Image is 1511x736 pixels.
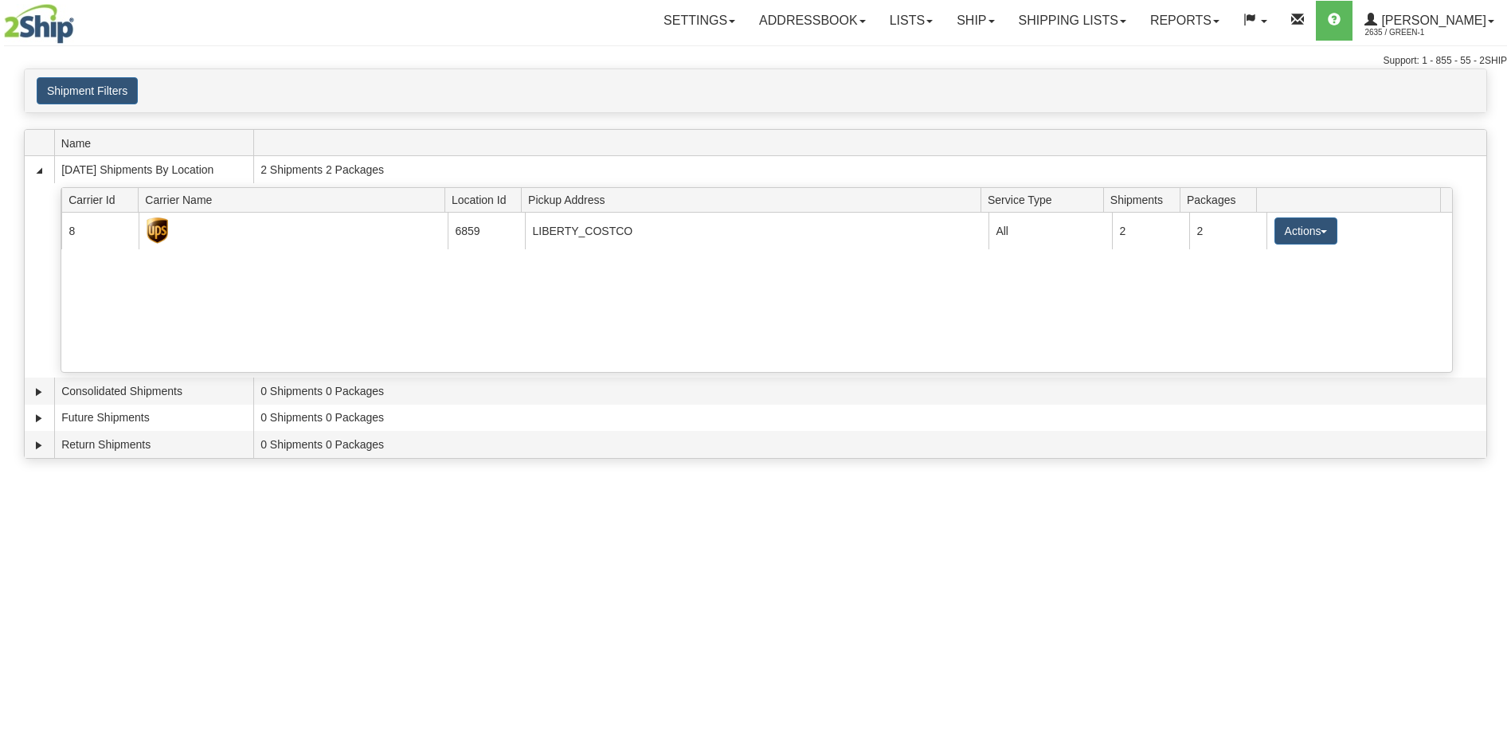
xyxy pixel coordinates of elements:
td: 2 [1189,213,1266,249]
td: 0 Shipments 0 Packages [253,405,1486,432]
span: Service Type [988,187,1103,212]
a: Ship [945,1,1006,41]
td: 0 Shipments 0 Packages [253,378,1486,405]
td: 2 [1112,213,1189,249]
a: Lists [878,1,945,41]
span: Name [61,131,253,155]
a: Reports [1138,1,1231,41]
span: 2635 / Green-1 [1364,25,1484,41]
td: Future Shipments [54,405,253,432]
img: UPS [147,217,169,244]
span: Location Id [452,187,522,212]
button: Shipment Filters [37,77,138,104]
span: Carrier Id [69,187,139,212]
a: [PERSON_NAME] 2635 / Green-1 [1352,1,1506,41]
span: Shipments [1110,187,1180,212]
button: Actions [1274,217,1338,245]
td: Return Shipments [54,431,253,458]
td: [DATE] Shipments By Location [54,156,253,183]
a: Settings [652,1,747,41]
img: logo2635.jpg [4,4,74,44]
a: Expand [31,410,47,426]
td: 0 Shipments 0 Packages [253,431,1486,458]
td: Consolidated Shipments [54,378,253,405]
a: Addressbook [747,1,878,41]
td: All [988,213,1112,249]
a: Expand [31,384,47,400]
div: Support: 1 - 855 - 55 - 2SHIP [4,54,1507,68]
a: Collapse [31,162,47,178]
span: Packages [1187,187,1257,212]
td: 6859 [448,213,525,249]
a: Shipping lists [1007,1,1138,41]
td: 8 [61,213,139,249]
a: Expand [31,437,47,453]
span: [PERSON_NAME] [1377,14,1486,27]
td: 2 Shipments 2 Packages [253,156,1486,183]
span: Pickup Address [528,187,981,212]
td: LIBERTY_COSTCO [525,213,988,249]
iframe: chat widget [1474,287,1509,449]
span: Carrier Name [145,187,444,212]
